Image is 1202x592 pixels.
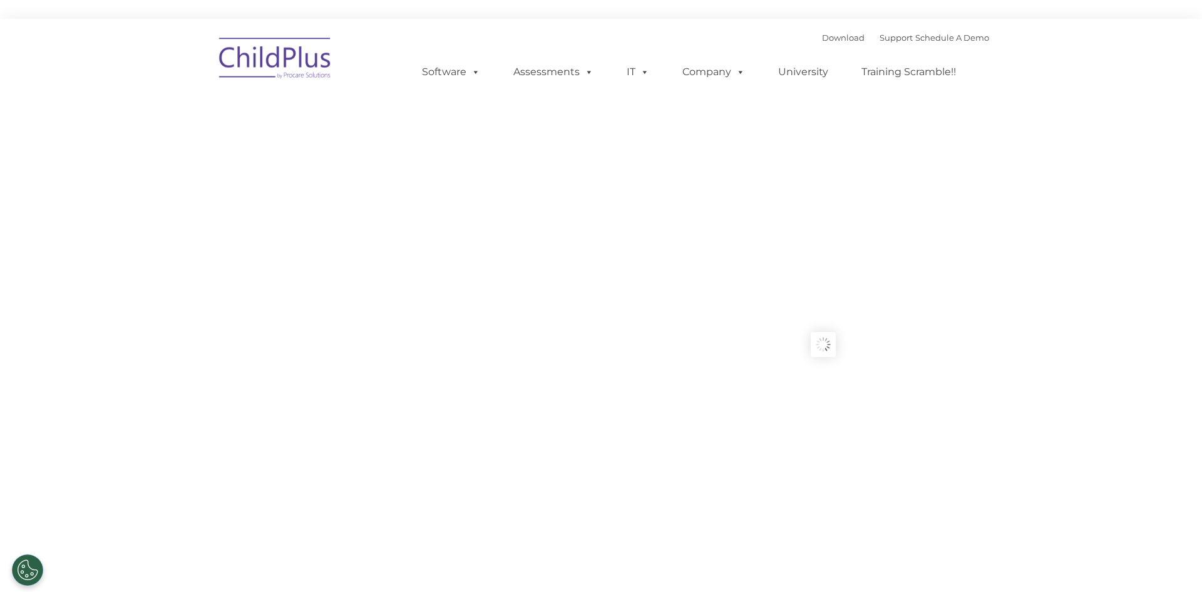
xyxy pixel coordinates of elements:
[849,60,968,85] a: Training Scramble!!
[409,60,493,85] a: Software
[670,60,758,85] a: Company
[501,60,606,85] a: Assessments
[213,29,338,91] img: ChildPlus by Procare Solutions
[915,33,989,43] a: Schedule A Demo
[614,60,662,85] a: IT
[12,554,43,586] button: Cookies Settings
[766,60,841,85] a: University
[880,33,913,43] a: Support
[822,33,989,43] font: |
[822,33,865,43] a: Download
